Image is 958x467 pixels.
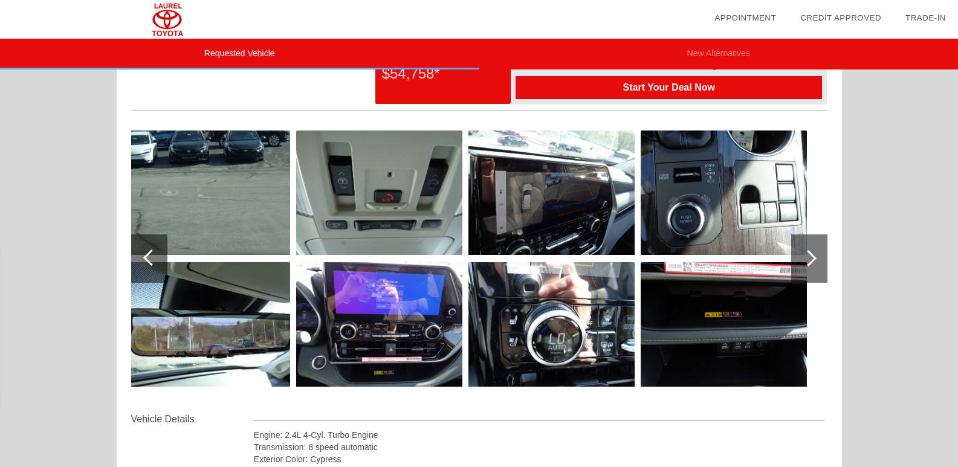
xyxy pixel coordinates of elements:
img: 278fa11f91cd4a989a165846690cf659.JPG [124,130,290,255]
span: Start Your Deal Now [531,82,807,93]
img: 20fdc6900b8f4bd4abf65472372f493b.JPG [296,262,462,387]
img: dc7cf59bebe74a119cd710920c989ff5.JPG [468,130,635,255]
img: 6d72d9b3713149578905f8146856f936.JPG [124,262,290,387]
a: Appointment [714,13,776,22]
div: Transmission: 8 speed automatic [254,441,825,453]
img: 5fc7a1e6361b4fd48dddd6bb834992c8.JPG [641,130,807,255]
div: Engine: 2.4L 4-Cyl. Turbo Engine [254,429,825,441]
a: Trade-In [905,13,946,22]
img: defd49a07eee486c8523cdb86e2f4ca2.JPG [468,262,635,387]
a: Credit Approved [800,13,881,22]
img: aec6ed0fb38f4fdd9a652becd29e694d.JPG [641,262,807,387]
div: Vehicle Details [131,412,254,427]
div: Quoted on [DATE] 11:17:26 PM [131,75,827,94]
div: Exterior Color: Cypress [254,453,825,465]
img: d196827041a945b4a4b4a3bb9a0492ee.JPG [296,130,462,255]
